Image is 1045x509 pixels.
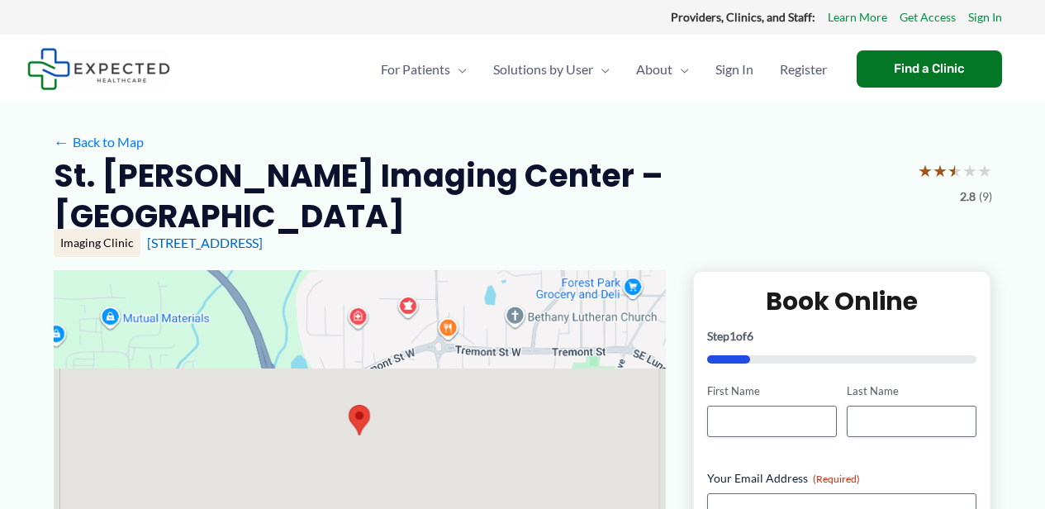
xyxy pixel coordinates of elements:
div: Imaging Clinic [54,229,140,257]
a: AboutMenu Toggle [623,40,702,98]
span: 1 [729,329,736,343]
strong: Providers, Clinics, and Staff: [671,10,815,24]
a: Sign In [702,40,767,98]
a: [STREET_ADDRESS] [147,235,263,250]
span: (Required) [813,473,860,485]
label: First Name [707,383,837,399]
span: For Patients [381,40,450,98]
span: Sign In [715,40,753,98]
span: 6 [747,329,753,343]
span: ★ [977,155,992,186]
span: Menu Toggle [593,40,610,98]
span: ★ [918,155,933,186]
span: Menu Toggle [450,40,467,98]
a: Find a Clinic [857,50,1002,88]
label: Last Name [847,383,976,399]
a: ←Back to Map [54,130,144,155]
a: Solutions by UserMenu Toggle [480,40,623,98]
p: Step of [707,331,977,342]
a: Get Access [900,7,956,28]
span: ★ [948,155,962,186]
span: Solutions by User [493,40,593,98]
span: Register [780,40,827,98]
span: 2.8 [960,186,976,207]
span: (9) [979,186,992,207]
h2: Book Online [707,285,977,317]
img: Expected Healthcare Logo - side, dark font, small [27,48,170,90]
span: ★ [933,155,948,186]
span: ← [54,134,69,150]
a: For PatientsMenu Toggle [368,40,480,98]
a: Learn More [828,7,887,28]
label: Your Email Address [707,470,977,487]
h2: St. [PERSON_NAME] Imaging Center – [GEOGRAPHIC_DATA] [54,155,905,237]
span: About [636,40,672,98]
a: Sign In [968,7,1002,28]
span: Menu Toggle [672,40,689,98]
nav: Primary Site Navigation [368,40,840,98]
span: ★ [962,155,977,186]
a: Register [767,40,840,98]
